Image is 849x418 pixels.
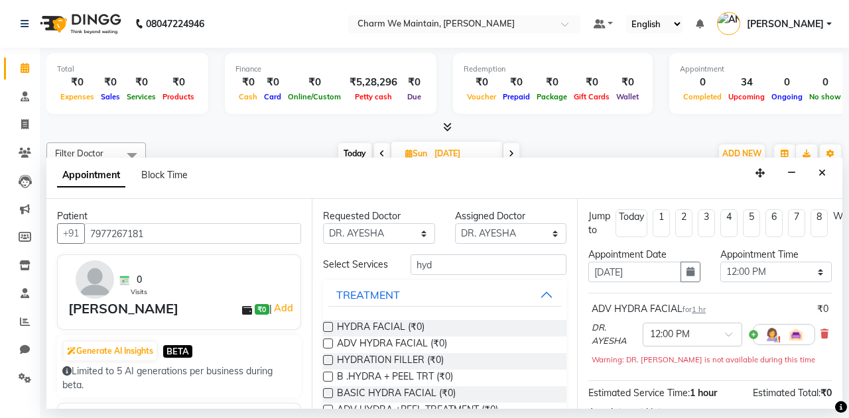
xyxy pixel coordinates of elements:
[84,223,301,244] input: Search by Name/Mobile/Email/Code
[261,75,285,90] div: ₹0
[765,209,783,237] li: 6
[235,64,426,75] div: Finance
[338,143,371,164] span: Today
[680,92,725,101] span: Completed
[806,92,844,101] span: No show
[588,262,681,282] input: yyyy-mm-dd
[788,327,804,342] img: Interior.png
[34,5,125,42] img: logo
[57,92,98,101] span: Expenses
[344,75,403,90] div: ₹5,28,296
[98,92,123,101] span: Sales
[337,386,456,403] span: BASIC HYDRA FACIAL (₹0)
[285,75,344,90] div: ₹0
[146,5,204,42] b: 08047224946
[404,92,424,101] span: Due
[588,248,700,262] div: Appointment Date
[57,75,98,90] div: ₹0
[675,209,692,237] li: 2
[352,92,395,101] span: Petty cash
[464,92,499,101] span: Voucher
[588,387,690,399] span: Estimated Service Time:
[137,273,142,287] span: 0
[813,163,832,183] button: Close
[788,209,805,237] li: 7
[57,64,198,75] div: Total
[653,209,670,237] li: 1
[159,75,198,90] div: ₹0
[323,209,435,223] div: Requested Doctor
[720,209,738,237] li: 4
[55,148,103,158] span: Filter Doctor
[722,148,761,158] span: ADD NEW
[570,75,613,90] div: ₹0
[163,345,192,358] span: BETA
[261,92,285,101] span: Card
[235,75,261,90] div: ₹0
[272,300,295,316] a: Add
[692,305,706,314] span: 1 hr
[62,364,296,392] div: Limited to 5 AI generations per business during beta.
[313,258,401,272] div: Select Services
[811,209,828,237] li: 8
[123,75,159,90] div: ₹0
[725,75,768,90] div: 34
[57,209,301,223] div: Patient
[725,92,768,101] span: Upcoming
[337,320,424,337] span: HYDRA FACIAL (₹0)
[619,210,644,224] div: Today
[499,75,533,90] div: ₹0
[747,17,824,31] span: [PERSON_NAME]
[337,337,447,353] span: ADV HYDRA FACIAL (₹0)
[337,353,444,370] span: HYDRATION FILLER (₹0)
[98,75,123,90] div: ₹0
[430,144,497,164] input: 2025-09-07
[720,248,832,262] div: Appointment Time
[588,209,610,237] div: Jump to
[269,300,295,316] span: |
[123,92,159,101] span: Services
[533,92,570,101] span: Package
[159,92,198,101] span: Products
[411,254,566,275] input: Search by service name
[131,287,147,297] span: Visits
[68,299,178,319] div: [PERSON_NAME]
[499,92,533,101] span: Prepaid
[464,64,642,75] div: Redemption
[235,92,261,101] span: Cash
[719,144,765,163] button: ADD NEW
[806,75,844,90] div: 0
[570,92,613,101] span: Gift Cards
[592,302,706,316] div: ADV HYDRA FACIAL
[817,302,828,316] div: ₹0
[820,387,832,399] span: ₹0
[76,260,114,299] img: avatar
[743,209,760,237] li: 5
[328,283,561,307] button: TREATMENT
[680,75,725,90] div: 0
[64,342,157,360] button: Generate AI Insights
[455,209,567,223] div: Assigned Doctor
[717,12,740,35] img: ANJANI SHARMA
[402,148,430,158] span: Sun
[57,164,125,187] span: Appointment
[683,305,706,314] small: for
[464,75,499,90] div: ₹0
[764,327,780,342] img: Hairdresser.png
[613,92,642,101] span: Wallet
[698,209,715,237] li: 3
[336,287,400,303] div: TREATMENT
[403,75,426,90] div: ₹0
[753,387,820,399] span: Estimated Total:
[690,387,717,399] span: 1 hour
[285,92,344,101] span: Online/Custom
[592,321,637,347] span: DR. AYESHA
[141,169,188,181] span: Block Time
[768,92,806,101] span: Ongoing
[57,223,85,244] button: +91
[768,75,806,90] div: 0
[337,370,453,386] span: B .HYDRA + PEEL TRT (₹0)
[533,75,570,90] div: ₹0
[255,304,269,315] span: ₹0
[613,75,642,90] div: ₹0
